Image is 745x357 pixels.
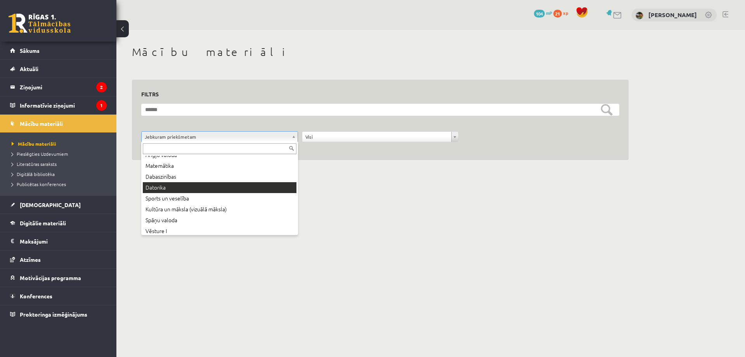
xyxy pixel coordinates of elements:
div: Dabaszinības [143,171,296,182]
div: Sports un veselība [143,193,296,204]
div: Kultūra un māksla (vizuālā māksla) [143,204,296,215]
div: Vēsture I [143,226,296,237]
div: Spāņu valoda [143,215,296,226]
div: Datorika [143,182,296,193]
div: Matemātika [143,160,296,171]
